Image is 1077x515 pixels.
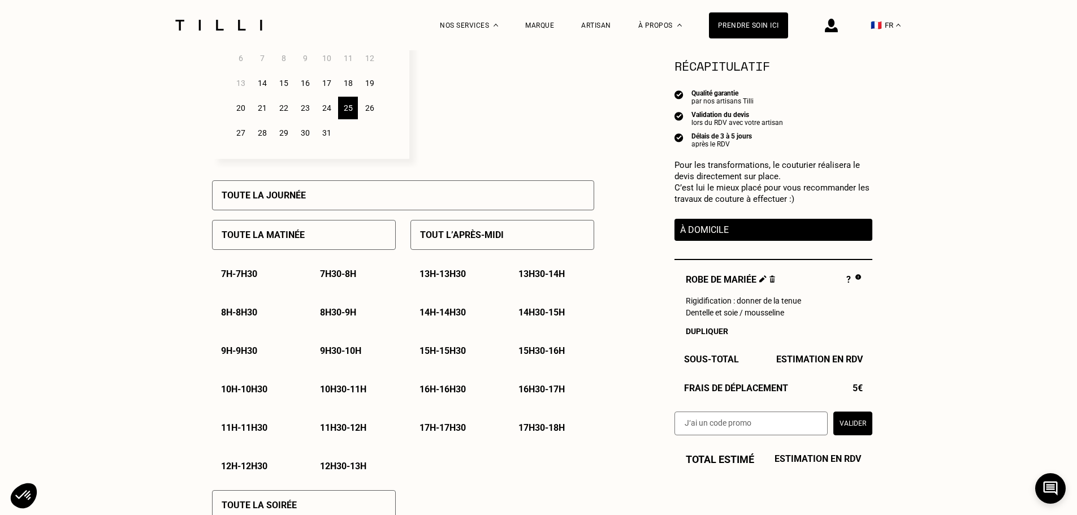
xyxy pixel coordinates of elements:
p: 12h - 12h30 [221,461,267,471]
div: 31 [317,122,336,144]
p: À domicile [680,224,867,235]
span: Estimation en RDV [775,453,861,465]
div: Délais de 3 à 5 jours [691,132,752,140]
p: 14h - 14h30 [419,307,466,318]
img: Pourquoi le prix est indéfini ? [855,274,860,280]
p: Tout l’après-midi [420,230,504,240]
div: 16 [295,72,315,94]
button: Valider [833,412,872,435]
p: 16h30 - 17h [518,384,565,395]
p: 11h - 11h30 [221,422,267,433]
div: Validation du devis [691,111,783,119]
p: 15h30 - 16h [518,345,565,356]
p: 10h30 - 11h [320,384,366,395]
div: ? [846,274,860,287]
img: Menu déroulant à propos [677,24,682,27]
div: 20 [231,97,250,119]
div: 17 [317,72,336,94]
a: Marque [525,21,554,29]
div: 27 [231,122,250,144]
div: Dupliquer [686,327,861,336]
img: icône connexion [825,19,838,32]
div: 15 [274,72,293,94]
p: 17h - 17h30 [419,422,466,433]
p: Toute la journée [222,190,306,201]
p: 7h - 7h30 [221,269,257,279]
p: 16h - 16h30 [419,384,466,395]
img: icon list info [674,111,684,121]
div: 22 [274,97,293,119]
span: 🇫🇷 [871,20,882,31]
p: 13h - 13h30 [419,269,466,279]
a: Artisan [581,21,611,29]
div: 30 [295,122,315,144]
p: 9h - 9h30 [221,345,257,356]
div: 14 [252,72,272,94]
div: Qualité garantie [691,89,754,97]
img: icon list info [674,132,684,142]
span: Rigidification : donner de la tenue [686,296,801,305]
span: Robe de mariée [686,274,776,287]
div: 29 [274,122,293,144]
img: Logo du service de couturière Tilli [171,20,266,31]
p: 15h - 15h30 [419,345,466,356]
p: 13h30 - 14h [518,269,565,279]
section: Récapitulatif [674,57,872,75]
p: 11h30 - 12h [320,422,366,433]
a: Prendre soin ici [709,12,788,38]
p: Toute la soirée [222,500,297,510]
span: 5€ [853,383,863,393]
div: 23 [295,97,315,119]
div: lors du RDV avec votre artisan [691,119,783,127]
div: Sous-Total [674,354,872,365]
div: Frais de déplacement [674,383,872,393]
p: 14h30 - 15h [518,307,565,318]
p: 8h30 - 9h [320,307,356,318]
p: 17h30 - 18h [518,422,565,433]
p: 10h - 10h30 [221,384,267,395]
div: 19 [360,72,379,94]
div: 21 [252,97,272,119]
p: 8h - 8h30 [221,307,257,318]
div: 24 [317,97,336,119]
img: icon list info [674,89,684,99]
div: par nos artisans Tilli [691,97,754,105]
div: 26 [360,97,379,119]
img: menu déroulant [896,24,901,27]
img: Menu déroulant [494,24,498,27]
span: Dentelle et soie / mousseline [686,308,784,317]
img: Supprimer [769,275,776,283]
div: Total estimé [674,453,872,465]
div: 18 [338,72,358,94]
div: après le RDV [691,140,752,148]
div: 28 [252,122,272,144]
span: Estimation en RDV [776,354,863,365]
p: 7h30 - 8h [320,269,356,279]
div: 25 [338,97,358,119]
img: Éditer [759,275,767,283]
p: 9h30 - 10h [320,345,361,356]
p: Toute la matinée [222,230,305,240]
p: Pour les transformations, le couturier réalisera le devis directement sur place. C’est lui le mie... [674,159,872,205]
p: 12h30 - 13h [320,461,366,471]
input: J‘ai un code promo [674,412,828,435]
